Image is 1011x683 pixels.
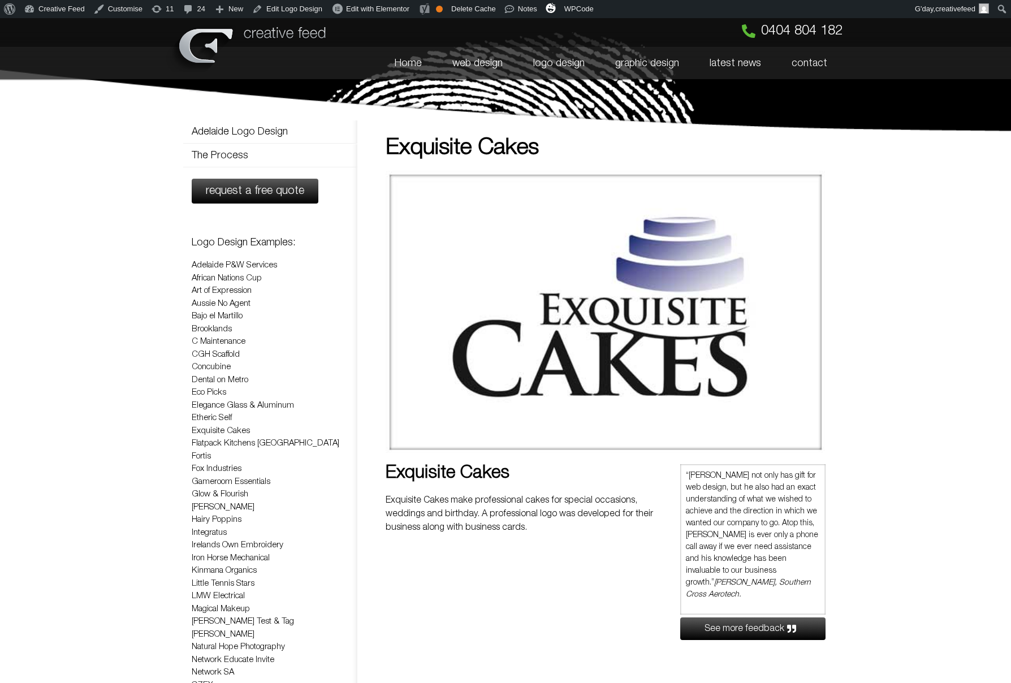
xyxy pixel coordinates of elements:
a: Home [379,47,437,80]
a: Fox Industries [192,465,241,473]
a: C Maintenance [192,338,245,345]
a: Little Tennis Stars [192,580,254,587]
a: Integratus [192,529,227,537]
a: Glow & Flourish [192,490,248,498]
a: logo design [518,47,600,80]
span: See more feedback [705,624,784,633]
a: Kinmana Organics [192,567,257,574]
a: Dental on Metro [192,376,248,384]
nav: Menu [183,120,357,167]
a: request a free quote [192,179,318,204]
a: Gameroom Essentials [192,478,270,486]
a: The Process [183,144,357,167]
span: request a free quote [206,185,304,197]
a: Bajo el Martillo [192,312,243,320]
span: creativefeed [935,5,975,13]
nav: Menu [336,47,842,80]
a: See more feedback [680,617,826,640]
a: Etheric Self [192,414,232,422]
a: [PERSON_NAME] [192,503,254,511]
p: Exquisite Cakes make professional cakes for special occasions, weddings and birthday. A professio... [386,494,663,534]
a: Fortis [192,452,211,460]
em: [PERSON_NAME], Southern Cross Aerotech. [686,579,811,598]
a: web design [437,47,518,80]
h3: Logo Design Examples: [192,237,349,248]
div: OK [436,6,443,12]
a: Aussie No Agent [192,300,250,308]
a: Flatpack Kitchens [GEOGRAPHIC_DATA] [192,439,339,447]
a: CGH Scaffold [192,351,240,358]
span: Edit with Elementor [346,5,409,13]
a: Art of Expression [192,287,252,295]
a: graphic design [600,47,694,80]
a: Natural Hope Photography [192,643,285,651]
a: Concubine [192,363,231,371]
a: Exquisite Cakes [192,427,250,435]
a: Adelaide Logo Design [183,120,357,143]
a: Network Educate Invite [192,656,274,664]
a: [PERSON_NAME] [192,630,254,638]
a: [PERSON_NAME] Test & Tag [192,617,294,625]
a: Eco Picks [192,388,226,396]
a: Magical Makeup [192,605,250,613]
p: “[PERSON_NAME] not only has gift for web design, but he also had an exact understanding of what w... [686,470,820,600]
a: Brooklands [192,325,232,333]
a: Network SA [192,668,234,676]
a: African Nations Cup [192,274,262,282]
span: 0404 804 182 [761,24,842,38]
a: Irelands Own Embroidery [192,541,283,549]
a: Elegance Glass & Aluminum [192,401,294,409]
a: contact [776,47,842,80]
h1: Exquisite Cakes [386,137,826,159]
a: 0404 804 182 [742,24,842,38]
a: LMW Electrical [192,592,245,600]
a: Adelaide P&W Services [192,261,277,269]
a: latest news [694,47,776,80]
h2: Exquisite Cakes [386,464,663,482]
img: svg+xml;base64,PHN2ZyB4bWxucz0iaHR0cDovL3d3dy53My5vcmcvMjAwMC9zdmciIHZpZXdCb3g9IjAgMCAzMiAzMiI+PG... [546,3,556,13]
a: Iron Horse Mechanical [192,554,270,562]
a: Hairy Poppins [192,516,241,524]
